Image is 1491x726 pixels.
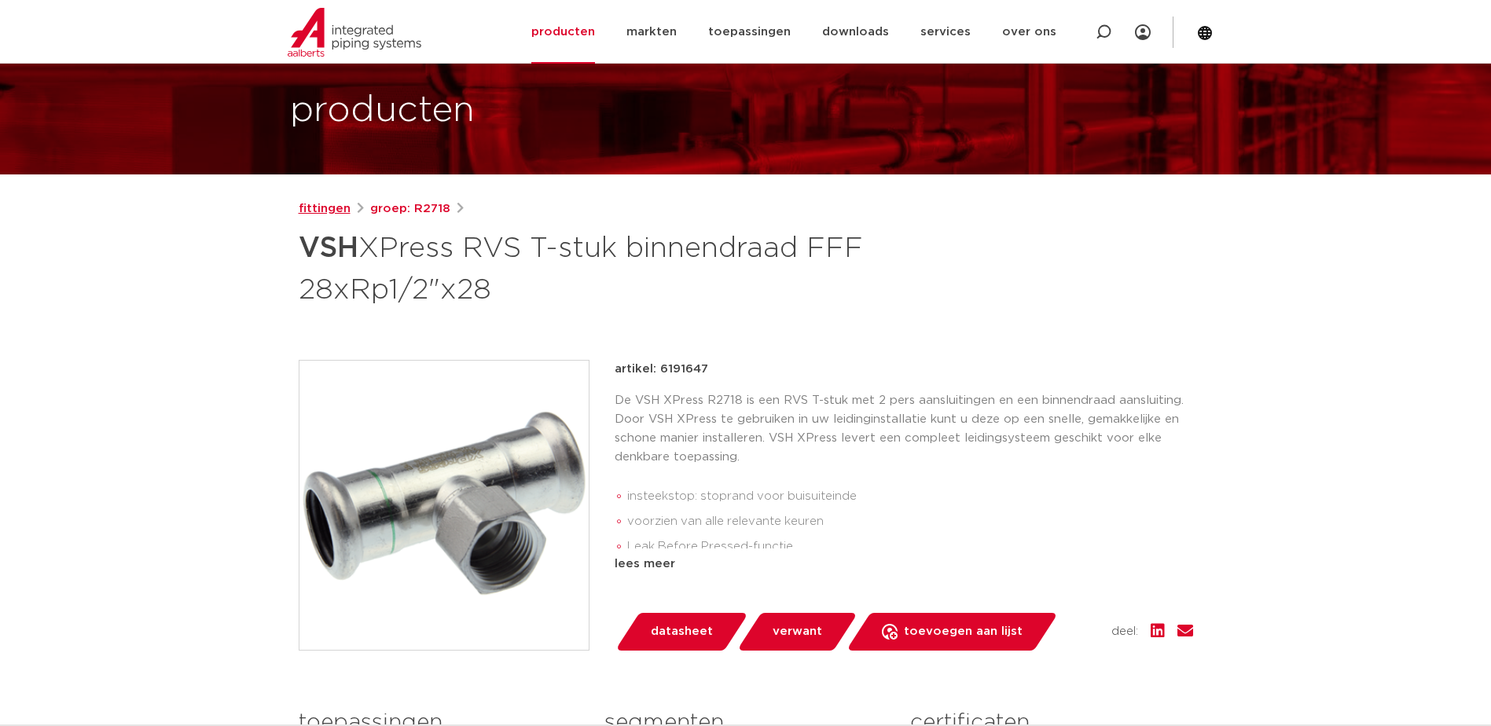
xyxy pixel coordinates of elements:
[627,509,1193,534] li: voorzien van alle relevante keuren
[299,200,351,218] a: fittingen
[299,225,889,310] h1: XPress RVS T-stuk binnendraad FFF 28xRp1/2"x28
[299,234,358,262] strong: VSH
[627,484,1193,509] li: insteekstop: stoprand voor buisuiteinde
[904,619,1023,644] span: toevoegen aan lijst
[736,613,858,651] a: verwant
[290,86,475,136] h1: producten
[651,619,713,644] span: datasheet
[615,613,748,651] a: datasheet
[615,555,1193,574] div: lees meer
[1111,622,1138,641] span: deel:
[370,200,450,218] a: groep: R2718
[627,534,1193,559] li: Leak Before Pressed-functie
[615,360,708,379] p: artikel: 6191647
[299,361,589,650] img: Product Image for VSH XPress RVS T-stuk binnendraad FFF 28xRp1/2"x28
[773,619,822,644] span: verwant
[615,391,1193,467] p: De VSH XPress R2718 is een RVS T-stuk met 2 pers aansluitingen en een binnendraad aansluiting. Do...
